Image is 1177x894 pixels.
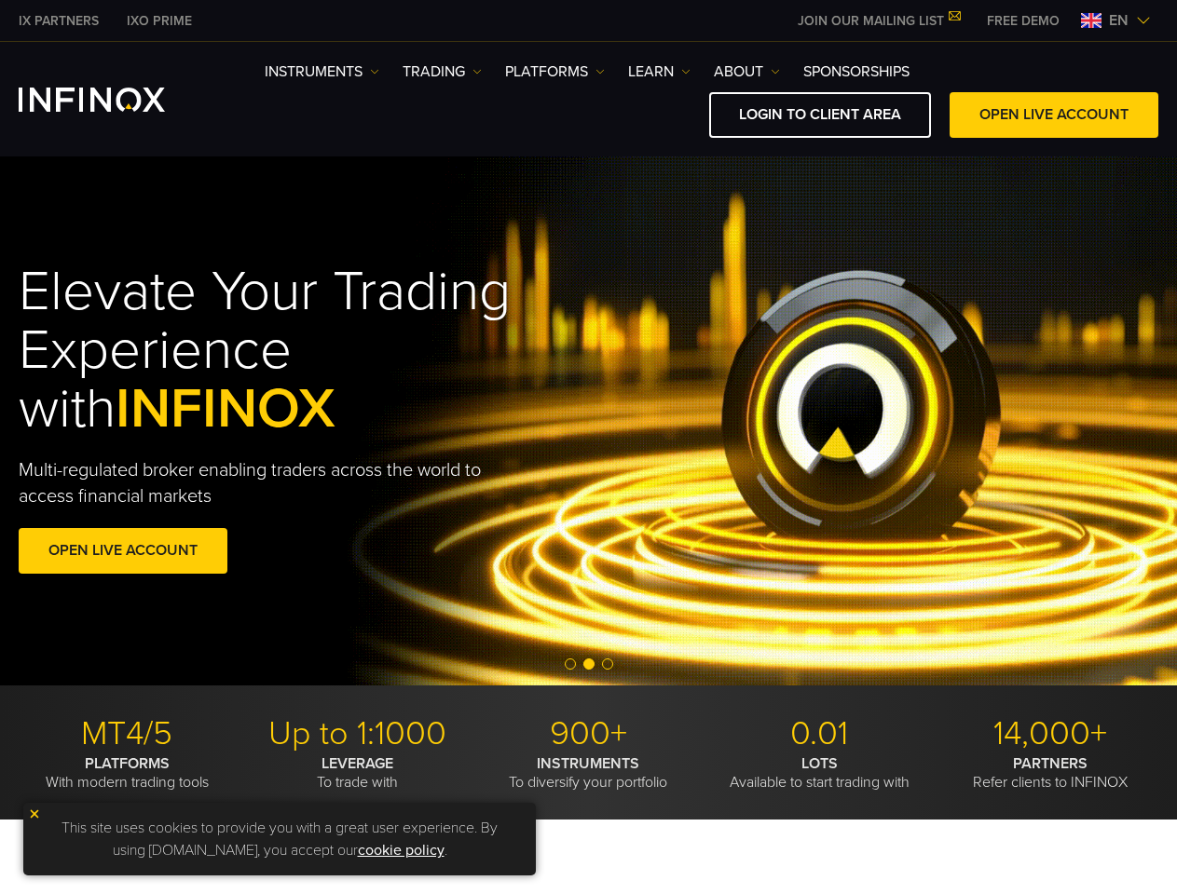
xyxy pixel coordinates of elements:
[803,61,910,83] a: SPONSORSHIPS
[628,61,691,83] a: Learn
[19,88,209,112] a: INFINOX Logo
[33,812,527,866] p: This site uses cookies to provide you with a great user experience. By using [DOMAIN_NAME], you a...
[714,61,780,83] a: ABOUT
[250,754,467,792] p: To trade with
[358,841,445,860] a: cookie policy
[5,11,113,31] a: INFINOX
[1102,9,1136,32] span: en
[480,713,697,754] p: 900+
[950,92,1158,138] a: OPEN LIVE ACCOUNT
[784,13,973,29] a: JOIN OUR MAILING LIST
[19,457,502,509] p: Multi-regulated broker enabling traders across the world to access financial markets
[250,713,467,754] p: Up to 1:1000
[480,754,697,792] p: To diversify your portfolio
[19,713,236,754] p: MT4/5
[565,658,576,670] span: Go to slide 1
[19,528,227,574] a: OPEN LIVE ACCOUNT
[941,754,1158,792] p: Refer clients to INFINOX
[403,61,482,83] a: TRADING
[322,754,393,773] strong: LEVERAGE
[973,11,1074,31] a: INFINOX MENU
[711,713,928,754] p: 0.01
[19,263,623,439] h1: Elevate Your Trading Experience with
[537,754,639,773] strong: INSTRUMENTS
[116,375,335,442] span: INFINOX
[85,754,170,773] strong: PLATFORMS
[941,713,1158,754] p: 14,000+
[801,754,838,773] strong: LOTS
[19,754,236,792] p: With modern trading tools
[583,658,595,670] span: Go to slide 2
[265,61,379,83] a: Instruments
[1013,754,1088,773] strong: PARTNERS
[28,807,41,820] img: yellow close icon
[602,658,613,670] span: Go to slide 3
[505,61,605,83] a: PLATFORMS
[113,11,206,31] a: INFINOX
[709,92,931,138] a: LOGIN TO CLIENT AREA
[711,754,928,792] p: Available to start trading with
